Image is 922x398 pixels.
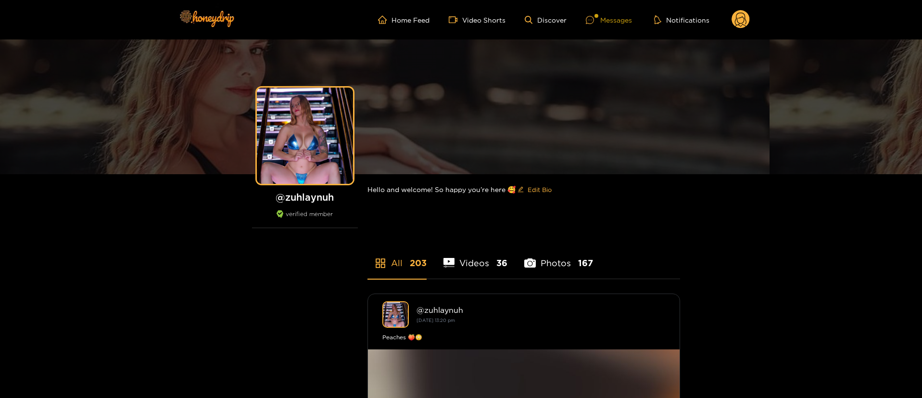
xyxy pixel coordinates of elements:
div: Messages [586,14,632,26]
small: [DATE] 13:20 pm [417,318,455,323]
div: @ zuhlaynuh [417,306,665,314]
span: home [378,15,392,24]
div: Hello and welcome! So happy you’re here 🥰 [367,174,680,205]
span: 203 [410,257,427,269]
li: Photos [524,235,593,279]
span: video-camera [449,15,462,24]
button: editEdit Bio [516,182,554,197]
a: Video Shorts [449,15,505,24]
li: Videos [443,235,508,279]
span: appstore [375,257,386,269]
li: All [367,235,427,279]
span: Edit Bio [528,185,552,194]
a: Home Feed [378,15,429,24]
div: verified member [252,210,358,228]
button: Notifications [651,15,712,25]
h1: @ zuhlaynuh [252,191,358,203]
span: 36 [496,257,507,269]
div: Peaches 🍑😳 [382,333,665,342]
span: edit [518,186,524,193]
img: zuhlaynuh [382,301,409,328]
a: Discover [525,16,567,24]
span: 167 [578,257,593,269]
